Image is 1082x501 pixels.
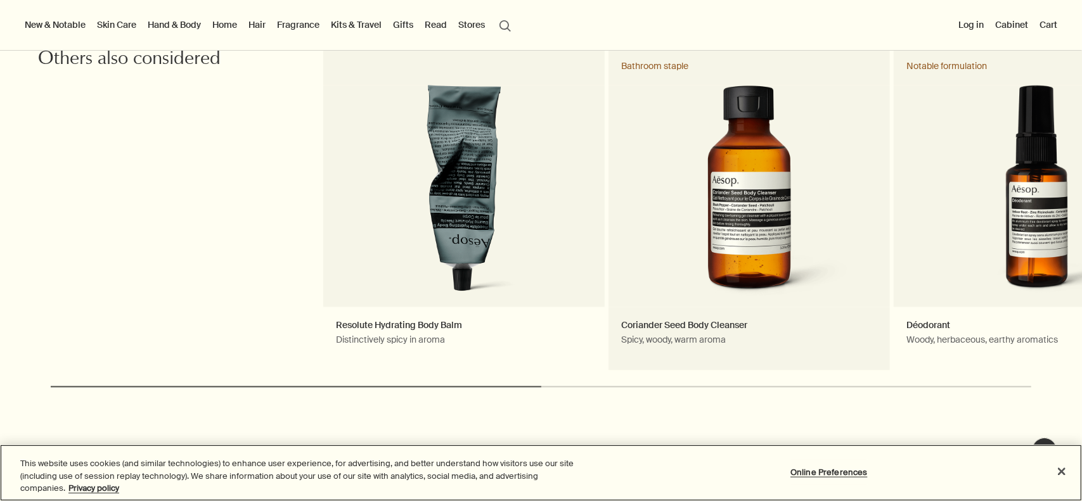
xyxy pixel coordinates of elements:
[456,16,487,33] button: Stores
[274,16,322,33] a: Fragrance
[422,16,449,33] a: Read
[328,16,384,33] a: Kits & Travel
[789,459,868,485] button: Online Preferences, Opens the preference center dialog
[609,48,890,371] a: Coriander Seed Body CleanserSpicy, woody, warm aromaAesop Coriander Seed Body Cleanser 100ml in a...
[993,16,1031,33] a: Cabinet
[390,16,416,33] a: Gifts
[1037,16,1060,33] button: Cart
[210,16,240,33] a: Home
[68,483,119,493] a: More information about your privacy, opens in a new tab
[38,48,294,73] h2: Others also considered
[145,16,203,33] a: Hand & Body
[246,16,268,33] a: Hair
[22,16,88,33] button: New & Notable
[956,16,986,33] button: Log in
[20,457,595,495] div: This website uses cookies (and similar technologies) to enhance user experience, for advertising,...
[323,48,605,371] a: Resolute Hydrating Body BalmDistinctively spicy in aromaResolute Hydrating Body Balm in aluminium...
[494,13,517,37] button: Open search
[1032,438,1057,463] button: Live Assistance
[1048,457,1076,485] button: Close
[94,16,139,33] a: Skin Care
